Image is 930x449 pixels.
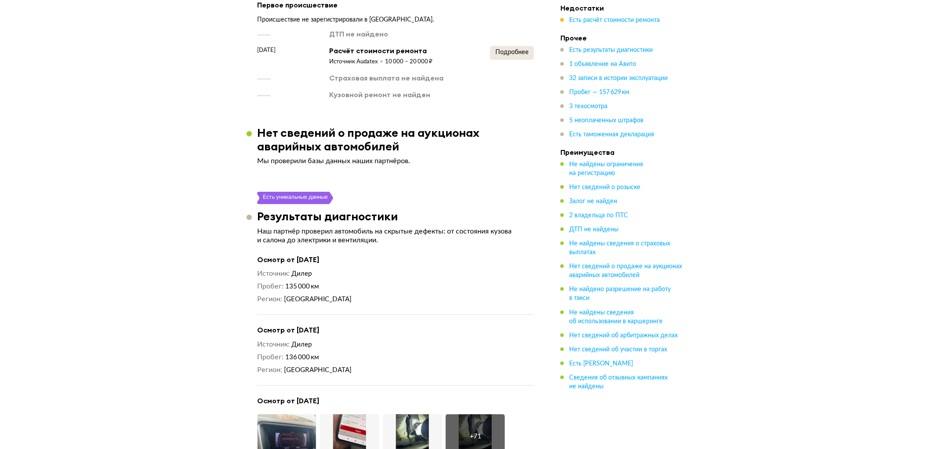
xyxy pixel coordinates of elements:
span: Нет сведений о розыске [569,184,640,190]
span: ДТП не найдены [569,226,618,233]
span: Дилер [292,270,312,277]
span: 135 000 км [286,283,320,290]
div: Расчёт стоимости ремонта [329,46,432,55]
h4: Прочее [560,33,683,42]
div: Страховая выплата не найдена [329,73,443,83]
span: [DATE] [257,46,276,55]
span: Подробнее [495,49,529,55]
span: [GEOGRAPHIC_DATA] [284,296,352,303]
span: Пробег — 157 629 км [569,89,629,95]
p: Мы проверили базы данных наших партнёров. [257,157,534,165]
span: Залог не найден [569,198,617,204]
span: 5 неоплаченных штрафов [569,117,643,124]
div: Происшествие не зарегистрировали в [GEOGRAPHIC_DATA]. [257,16,534,24]
span: Нет сведений об арбитражных делах [569,332,678,338]
span: [GEOGRAPHIC_DATA] [284,367,352,373]
button: Подробнее [490,46,534,60]
dt: Источник [257,340,290,349]
span: 2 владельца по ПТС [569,212,628,219]
h4: Осмотр от [DATE] [257,325,534,335]
span: 1 объявление на Авито [569,61,636,67]
span: Нет сведений об участии в торгах [569,346,667,352]
p: Наш партнёр проверил автомобиль на скрытые дефекты: от состояния кузова и салона до электрики и в... [257,227,534,245]
span: 32 записи в истории эксплуатации [569,75,668,81]
span: 136 000 км [286,354,320,361]
h3: Нет сведений о продаже на аукционах аварийных автомобилей [257,126,545,153]
h3: Результаты диагностики [257,209,398,223]
span: Есть таможенная декларация [569,131,654,138]
h4: Осмотр от [DATE] [257,396,534,405]
span: Есть результаты диагностики [569,47,653,53]
dt: Пробег [257,282,283,291]
div: Источник Audatex [329,58,385,66]
span: Не найдено разрешение на работу в такси [569,286,671,301]
span: Не найдены сведения об использовании в каршеринге [569,309,663,324]
span: Есть [PERSON_NAME] [569,360,633,366]
span: Не найдены сведения о страховых выплатах [569,241,670,256]
div: Кузовной ремонт не найден [329,90,430,99]
span: 3 техосмотра [569,103,607,110]
dt: Регион [257,365,282,375]
span: Дилер [292,341,312,348]
h4: Недостатки [560,4,683,12]
div: 10 000 – 20 000 ₽ [385,58,432,66]
span: Сведения об отзывных кампаниях не найдены [569,374,668,389]
div: ДТП не найдено [329,29,388,39]
h4: Осмотр от [DATE] [257,255,534,264]
h4: Преимущества [560,148,683,157]
div: + 71 [469,432,481,441]
dt: Пробег [257,353,283,362]
div: Есть уникальные данные [262,192,328,204]
span: Не найдены ограничения на регистрацию [569,161,643,176]
span: Есть расчёт стоимости ремонта [569,17,660,23]
dt: Источник [257,269,290,278]
dt: Регион [257,295,282,304]
span: Нет сведений о продаже на аукционах аварийных автомобилей [569,263,682,278]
